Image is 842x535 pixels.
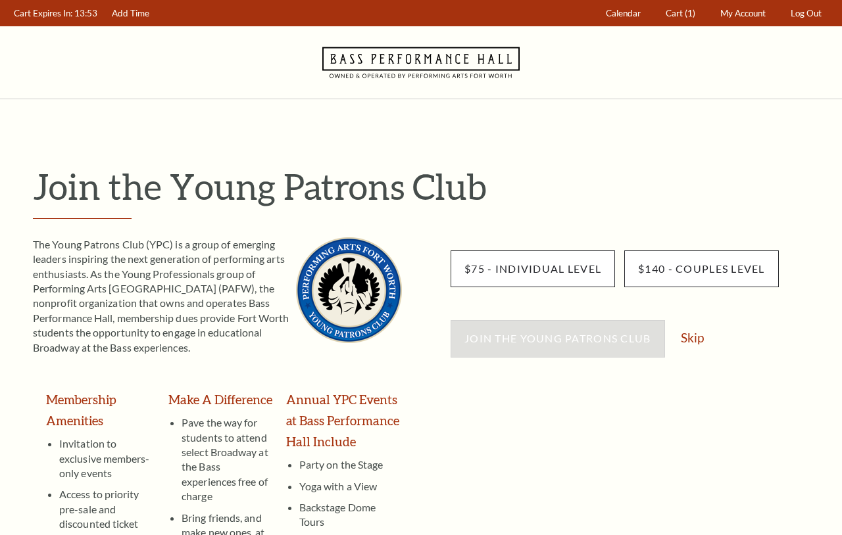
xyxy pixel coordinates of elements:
a: Log Out [785,1,828,26]
a: Calendar [600,1,647,26]
input: $75 - Individual Level [451,250,615,287]
p: The Young Patrons Club (YPC) is a group of emerging leaders inspiring the next generation of perf... [33,237,402,355]
span: Calendar [606,8,641,18]
input: $140 - Couples Level [624,250,779,287]
a: Cart (1) [660,1,702,26]
a: Skip [681,331,704,344]
span: Join the Young Patrons Club [464,332,651,344]
h3: Make A Difference [168,389,273,410]
span: (1) [685,8,695,18]
a: Add Time [106,1,156,26]
h1: Join the Young Patrons Club [33,165,829,208]
li: Pave the way for students to attend select Broadway at the Bass experiences free of charge [182,415,273,503]
h3: Annual YPC Events at Bass Performance Hall Include [286,389,402,452]
li: Backstage Dome Tours [299,494,402,530]
li: Party on the Stage [299,457,402,472]
li: Invitation to exclusive members-only events [59,436,155,480]
h3: Membership Amenities [46,389,155,431]
span: 13:53 [74,8,97,18]
span: Cart [666,8,683,18]
span: Cart Expires In: [14,8,72,18]
button: Join the Young Patrons Club [451,320,665,357]
li: Yoga with a View [299,473,402,494]
span: My Account [720,8,766,18]
a: My Account [714,1,772,26]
